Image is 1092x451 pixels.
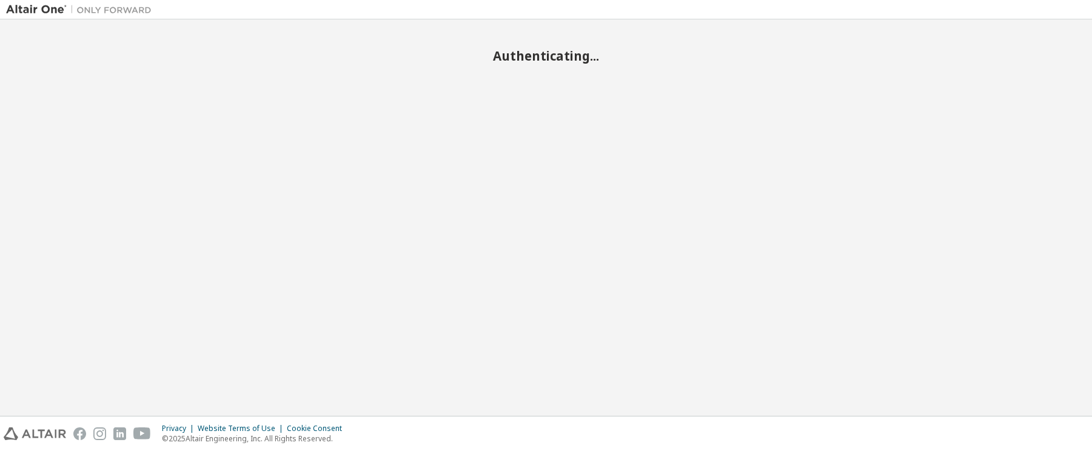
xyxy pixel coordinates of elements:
[287,424,349,433] div: Cookie Consent
[162,433,349,444] p: © 2025 Altair Engineering, Inc. All Rights Reserved.
[162,424,198,433] div: Privacy
[113,427,126,440] img: linkedin.svg
[6,4,158,16] img: Altair One
[6,48,1086,64] h2: Authenticating...
[198,424,287,433] div: Website Terms of Use
[73,427,86,440] img: facebook.svg
[133,427,151,440] img: youtube.svg
[4,427,66,440] img: altair_logo.svg
[93,427,106,440] img: instagram.svg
